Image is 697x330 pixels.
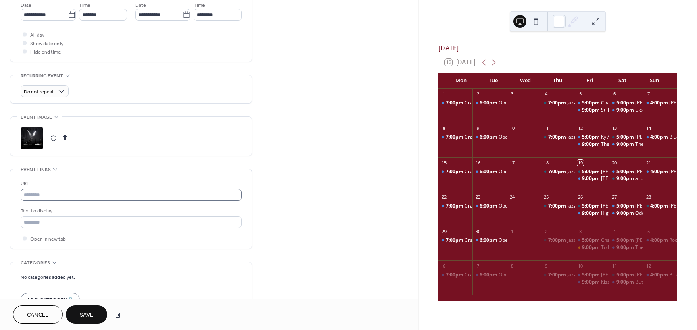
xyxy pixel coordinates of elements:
[567,203,608,210] div: Jazz & Blues Night
[446,272,465,278] span: 7:00pm
[438,272,473,278] div: Crash and Burn
[499,272,570,278] div: Open Mic with [PERSON_NAME]
[21,207,240,215] div: Text to display
[477,73,509,89] div: Tue
[575,134,609,141] div: Ky Anto
[13,305,63,324] a: Cancel
[616,168,635,175] span: 5:00pm
[645,160,651,166] div: 21
[438,100,473,106] div: Crash and Burn
[80,311,93,320] span: Save
[616,175,635,182] span: 9:00pm
[575,141,609,148] div: The Fabulous Tonemasters
[541,272,575,278] div: Jazz & Blues Night
[66,305,107,324] button: Save
[21,166,51,174] span: Event links
[609,141,643,148] div: The Hounds of Thunder
[643,237,677,244] div: Rocky Islander
[616,134,635,141] span: 5:00pm
[21,1,31,10] span: Date
[21,113,52,122] span: Event image
[577,194,583,200] div: 26
[650,100,669,106] span: 4:00pm
[499,168,570,175] div: Open Mic with [PERSON_NAME]
[643,134,677,141] div: Bluegrass Menagerie
[575,272,609,278] div: Victoria Yeh & Mike Graham
[577,228,583,235] div: 3
[441,228,447,235] div: 29
[30,235,66,243] span: Open in new tab
[441,160,447,166] div: 15
[582,100,601,106] span: 5:00pm
[606,73,639,89] div: Sat
[575,203,609,210] div: Rick & Gailie
[441,194,447,200] div: 22
[616,210,635,217] span: 9:00pm
[509,91,515,97] div: 3
[548,100,567,106] span: 7:00pm
[441,263,447,269] div: 6
[548,168,567,175] span: 7:00pm
[480,168,499,175] span: 6:00pm
[616,107,635,114] span: 9:00pm
[509,194,515,200] div: 24
[609,107,643,114] div: Electric City Pulse
[475,160,481,166] div: 16
[30,39,63,48] span: Show date only
[635,244,675,251] div: The Hippie Chicks
[616,203,635,210] span: 5:00pm
[650,237,669,244] span: 4:00pm
[635,272,673,278] div: [PERSON_NAME]
[601,237,632,244] div: Charlie Horse
[601,244,641,251] div: To Be Announced
[575,107,609,114] div: Still Picking Country
[643,168,677,175] div: Washboard Hank & The Wringers
[21,179,240,188] div: URL
[609,237,643,244] div: Brennen Sloan
[577,91,583,97] div: 5
[438,168,473,175] div: Crash and Burn
[446,168,465,175] span: 7:00pm
[465,168,500,175] div: Crash and Burn
[24,87,54,97] span: Do not repeat
[567,272,608,278] div: Jazz & Blues Night
[79,1,90,10] span: Time
[541,168,575,175] div: Jazz & Blues Night
[543,263,549,269] div: 9
[650,203,669,210] span: 4:00pm
[582,203,601,210] span: 5:00pm
[445,73,477,89] div: Mon
[135,1,146,10] span: Date
[548,203,567,210] span: 7:00pm
[194,1,205,10] span: Time
[601,168,639,175] div: [PERSON_NAME]
[609,168,643,175] div: Emily Burgess
[472,237,507,244] div: Open Mic with Joslynn Burford
[480,100,499,106] span: 6:00pm
[499,203,570,210] div: Open Mic with [PERSON_NAME]
[601,272,683,278] div: [PERSON_NAME] & [PERSON_NAME]
[30,31,44,39] span: All day
[582,210,601,217] span: 9:00pm
[650,134,669,141] span: 4:00pm
[567,134,608,141] div: Jazz & Blues Night
[582,168,601,175] span: 5:00pm
[541,237,575,244] div: Jazz & Blues Night
[475,194,481,200] div: 23
[438,237,473,244] div: Crash and Burn
[480,272,499,278] span: 6:00pm
[472,203,507,210] div: Open Mic with Johann Burkhardt
[438,203,473,210] div: Crash and Burn
[601,210,642,217] div: High Waters Band
[575,210,609,217] div: High Waters Band
[465,272,500,278] div: Crash and Burn
[441,91,447,97] div: 1
[643,100,677,106] div: Brennen Sloan
[541,134,575,141] div: Jazz & Blues Night
[582,244,601,251] span: 9:00pm
[582,141,601,148] span: 9:00pm
[635,237,673,244] div: [PERSON_NAME]
[582,175,601,182] span: 9:00pm
[480,203,499,210] span: 6:00pm
[609,134,643,141] div: Mike MacCurdy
